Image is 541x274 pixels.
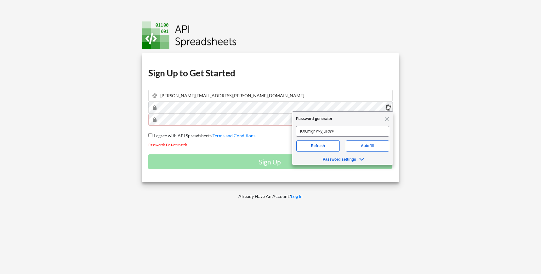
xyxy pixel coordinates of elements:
[142,21,236,49] img: Logo.png
[31,45,64,50] span: Password settings
[385,104,391,111] img: svg+xml;base64,PHN2ZyB3aWR0aD0iMzMiIGhlaWdodD0iMzIiIHZpZXdCb3g9IjAgMCAzMyAzMiIgZmlsbD0ibm9uZSIgeG...
[152,133,213,138] span: I agree with API Spreadsheets'
[138,193,403,200] p: Already Have An Account?
[148,90,393,102] input: Email
[148,143,187,147] small: Passwords Do Not Match
[148,67,393,79] h1: Sign Up to Get Started
[291,194,303,199] a: Log In
[213,133,255,138] a: Terms and Conditions
[4,4,40,10] span: Password generator
[4,29,48,40] button: Refresh
[92,5,97,10] span: Close
[54,29,97,40] button: Autofill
